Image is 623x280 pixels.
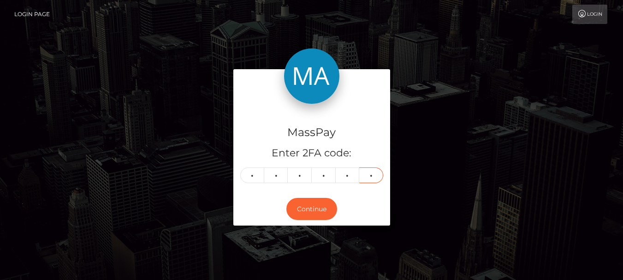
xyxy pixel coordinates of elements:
button: Continue [286,198,337,220]
h5: Enter 2FA code: [240,146,383,161]
img: MassPay [284,48,339,104]
h4: MassPay [240,125,383,141]
a: Login Page [14,5,50,24]
a: Login [572,5,607,24]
